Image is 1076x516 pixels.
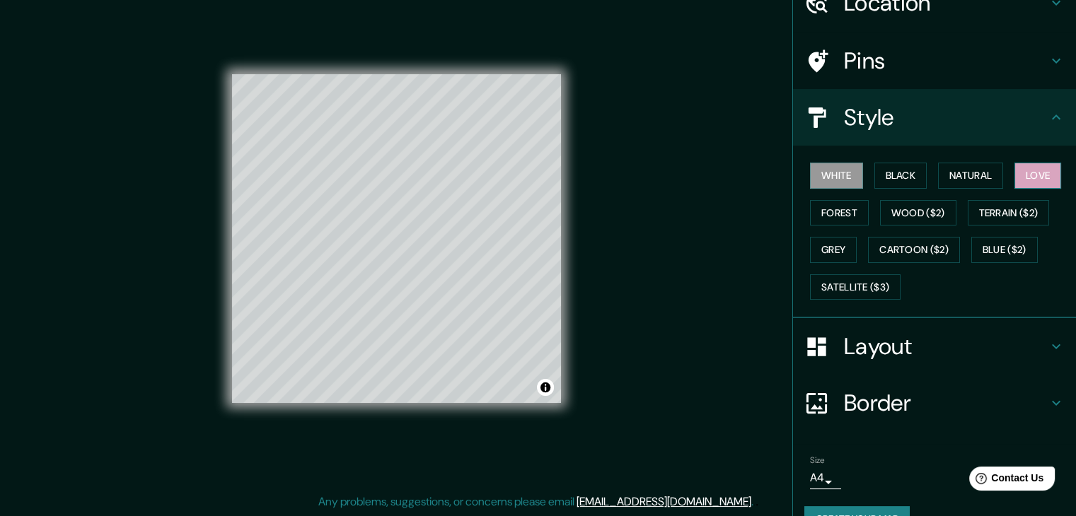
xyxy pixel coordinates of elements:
button: Black [874,163,927,189]
div: Layout [793,318,1076,375]
div: . [756,493,758,510]
div: . [753,493,756,510]
div: Border [793,375,1076,431]
a: [EMAIL_ADDRESS][DOMAIN_NAME] [577,494,751,509]
button: White [810,163,863,189]
h4: Style [844,103,1048,131]
p: Any problems, suggestions, or concerns please email . [318,493,753,510]
iframe: Help widget launcher [950,461,1060,500]
h4: Pins [844,47,1048,75]
h4: Border [844,389,1048,417]
button: Love [1014,163,1061,189]
label: Size [810,455,825,467]
h4: Layout [844,332,1048,360]
div: Style [793,89,1076,146]
button: Grey [810,237,857,263]
div: A4 [810,467,841,489]
button: Toggle attribution [537,379,554,396]
button: Cartoon ($2) [868,237,960,263]
button: Terrain ($2) [968,200,1050,226]
button: Wood ($2) [880,200,956,226]
button: Forest [810,200,869,226]
div: Pins [793,33,1076,89]
button: Satellite ($3) [810,274,901,300]
button: Natural [938,163,1003,189]
button: Blue ($2) [971,237,1038,263]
